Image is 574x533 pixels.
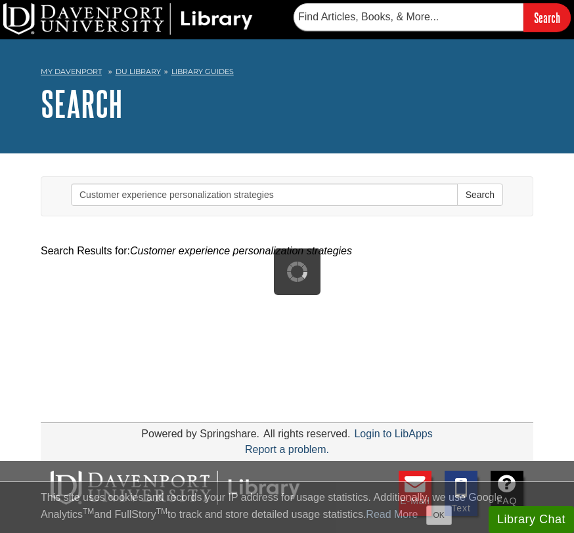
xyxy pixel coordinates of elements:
a: Read More [366,509,418,520]
sup: TM [83,507,94,516]
sup: TM [156,507,167,516]
div: All rights reserved. [261,428,353,439]
em: Customer experience personalization strategies [130,245,352,256]
a: Report a problem. [245,444,329,455]
a: E-mail [399,471,431,516]
div: This site uses cookies and records your IP address for usage statistics. Additionally, we use Goo... [41,490,533,525]
div: Search Results for: [41,243,533,259]
input: Enter Search Words [71,184,458,206]
a: Login to LibApps [354,428,432,439]
button: Search [457,184,503,206]
div: Powered by Springshare. [139,428,261,439]
img: DU Libraries [51,471,300,505]
img: DU Library [3,3,253,35]
form: Searches DU Library's articles, books, and more [294,3,571,31]
button: Close [426,505,452,525]
a: Library Guides [171,67,234,76]
h1: Search [41,84,533,123]
a: FAQ [491,471,523,516]
a: Text [445,471,477,516]
a: DU Library [116,67,161,76]
input: Search [523,3,571,31]
nav: breadcrumb [41,63,533,84]
button: Library Chat [489,506,574,533]
img: Working... [287,262,307,282]
a: My Davenport [41,66,102,77]
input: Find Articles, Books, & More... [294,3,523,31]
